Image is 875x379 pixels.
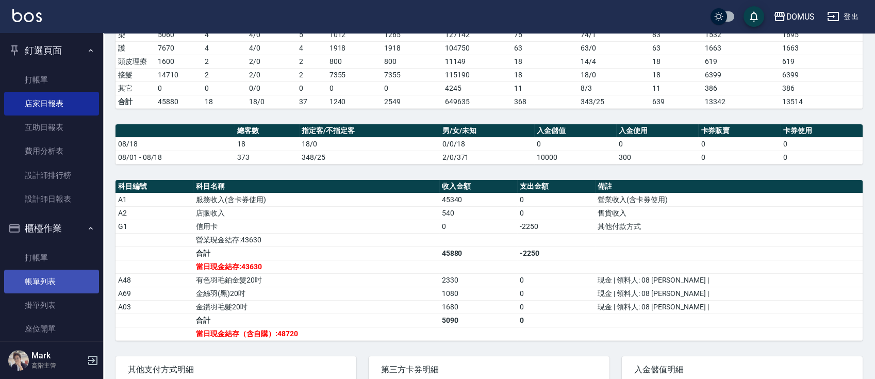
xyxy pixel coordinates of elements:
td: 0 [202,81,246,95]
td: 14 / 4 [578,55,650,68]
td: 45880 [439,246,517,260]
td: 0 / 0 [246,81,296,95]
td: 有色羽毛鉑金髮20吋 [193,273,439,287]
td: 18/0 [299,137,440,151]
th: 卡券販賣 [698,124,780,138]
td: 104750 [442,41,511,55]
td: 現金 | 領料人: 08 [PERSON_NAME] | [595,287,863,300]
td: 8 / 3 [578,81,650,95]
td: 1680 [439,300,517,314]
td: 0 [382,81,442,95]
td: 1532 [702,28,780,41]
td: 1600 [155,55,202,68]
td: 800 [327,55,382,68]
td: 14710 [155,68,202,81]
td: 接髮 [115,68,155,81]
td: 頭皮理療 [115,55,155,68]
td: 2 [202,68,246,81]
td: 0 [155,81,202,95]
th: 科目名稱 [193,180,439,193]
td: 2 / 0 [246,55,296,68]
button: 登出 [823,7,863,26]
td: 368 [511,95,578,108]
td: 0 [517,287,595,300]
h5: Mark [31,351,84,361]
td: 45880 [155,95,202,108]
span: 其他支付方式明細 [128,365,344,375]
td: 83 [650,28,702,41]
a: 掛單列表 [4,293,99,317]
td: 營業現金結存:43630 [193,233,439,246]
a: 營業儀表板 [4,341,99,365]
td: 619 [780,55,863,68]
button: DOMUS [769,6,819,27]
td: 6399 [702,68,780,81]
td: 18 [511,55,578,68]
td: 5090 [439,314,517,327]
td: 6399 [780,68,863,81]
td: 金絲羽(黑)20吋 [193,287,439,300]
td: 540 [439,206,517,220]
td: 4245 [442,81,511,95]
td: 2/0/371 [440,151,534,164]
td: 2 [296,68,327,81]
p: 高階主管 [31,361,84,370]
span: 第三方卡券明細 [381,365,597,375]
a: 設計師日報表 [4,187,99,211]
td: 115190 [442,68,511,81]
td: -2250 [517,246,595,260]
td: 18 [650,55,702,68]
td: 18 [650,68,702,81]
td: 7355 [382,68,442,81]
a: 打帳單 [4,246,99,270]
th: 支出金額 [517,180,595,193]
td: 619 [702,55,780,68]
td: 4 [202,41,246,55]
td: A03 [115,300,193,314]
td: 348/25 [299,151,440,164]
td: 合計 [115,95,155,108]
button: save [744,6,764,27]
td: A48 [115,273,193,287]
th: 收入金額 [439,180,517,193]
a: 費用分析表 [4,139,99,163]
th: 入金使用 [616,124,698,138]
a: 設計師排行榜 [4,163,99,187]
th: 指定客/不指定客 [299,124,440,138]
td: 639 [650,95,702,108]
td: 0 [534,137,616,151]
td: 售貨收入 [595,206,863,220]
td: 合計 [193,314,439,327]
td: 08/01 - 08/18 [115,151,235,164]
td: 0 [517,206,595,220]
td: 0 [517,273,595,287]
td: 0 [781,137,863,151]
td: 63 [511,41,578,55]
td: 1240 [327,95,382,108]
img: Logo [12,9,42,22]
td: 74 / 1 [578,28,650,41]
th: 卡券使用 [781,124,863,138]
td: 75 [511,28,578,41]
td: 1918 [327,41,382,55]
td: 11 [650,81,702,95]
td: G1 [115,220,193,233]
span: 入金儲值明細 [634,365,850,375]
td: 其它 [115,81,155,95]
td: 1012 [327,28,382,41]
th: 男/女/未知 [440,124,534,138]
td: 0 [698,151,780,164]
td: 4 [296,41,327,55]
table: a dense table [115,124,863,164]
td: 08/18 [115,137,235,151]
a: 座位開單 [4,317,99,341]
td: 45340 [439,193,517,206]
td: 386 [780,81,863,95]
td: 4 / 0 [246,41,296,55]
td: 2330 [439,273,517,287]
td: 1663 [702,41,780,55]
td: 1918 [382,41,442,55]
td: 2 [202,55,246,68]
td: 18 / 0 [578,68,650,81]
td: 店販收入 [193,206,439,220]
